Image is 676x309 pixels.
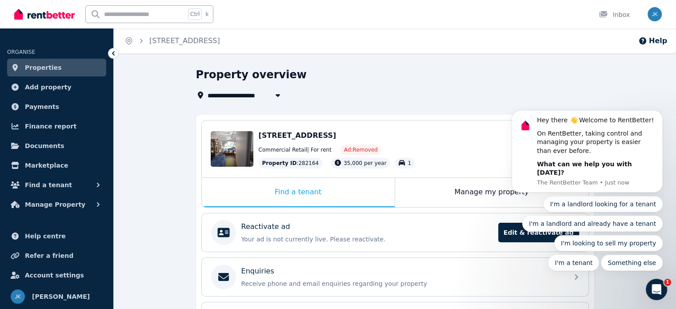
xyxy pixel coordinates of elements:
span: Help centre [25,231,66,241]
div: Find a tenant [202,178,395,207]
p: Reactivate ad [241,221,290,232]
a: Documents [7,137,106,155]
nav: Breadcrumb [114,28,231,53]
span: k [205,11,208,18]
span: 35,000 per year [344,160,386,166]
p: Your ad is not currently live. Please reactivate. [241,235,493,244]
span: [STREET_ADDRESS] [259,131,336,140]
span: Refer a friend [25,250,73,261]
a: Help centre [7,227,106,245]
span: [PERSON_NAME] [32,291,90,302]
a: Reactivate adYour ad is not currently live. Please reactivate.Edit & reactivate ad [202,213,588,252]
span: Finance report [25,121,76,132]
span: Ad: Removed [344,146,378,153]
span: Documents [25,140,64,151]
a: EnquiriesReceive phone and email enquiries regarding your property [202,258,588,296]
span: Account settings [25,270,84,281]
div: : 282164 [259,158,323,169]
p: Receive phone and email enquiries regarding your property [241,279,563,288]
span: Marketplace [25,160,68,171]
span: Add property [25,82,72,92]
span: Payments [25,101,59,112]
span: Property ID [262,160,297,167]
h1: Property overview [196,68,307,82]
a: Add property [7,78,106,96]
iframe: Intercom live chat [646,279,667,300]
a: Account settings [7,266,106,284]
div: Manage my property [395,178,588,207]
a: Finance report [7,117,106,135]
a: [STREET_ADDRESS] [149,36,220,45]
span: Commercial Retail | For rent [259,146,332,153]
span: Find a tenant [25,180,72,190]
span: 1 [664,279,671,286]
button: Manage Property [7,196,106,213]
span: ORGANISE [7,49,35,55]
img: Joseph Khalife [648,7,662,21]
span: Properties [25,62,62,73]
span: Manage Property [25,199,85,210]
a: Refer a friend [7,247,106,265]
a: Marketplace [7,157,106,174]
div: Inbox [599,10,630,19]
button: Help [638,36,667,46]
p: Enquiries [241,266,274,277]
img: Joseph Khalife [11,289,25,304]
iframe: Intercom notifications message [498,107,676,285]
span: 1 [408,160,411,166]
a: Payments [7,98,106,116]
img: RentBetter [14,8,75,21]
a: Properties [7,59,106,76]
span: Ctrl [188,8,202,20]
button: Find a tenant [7,176,106,194]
